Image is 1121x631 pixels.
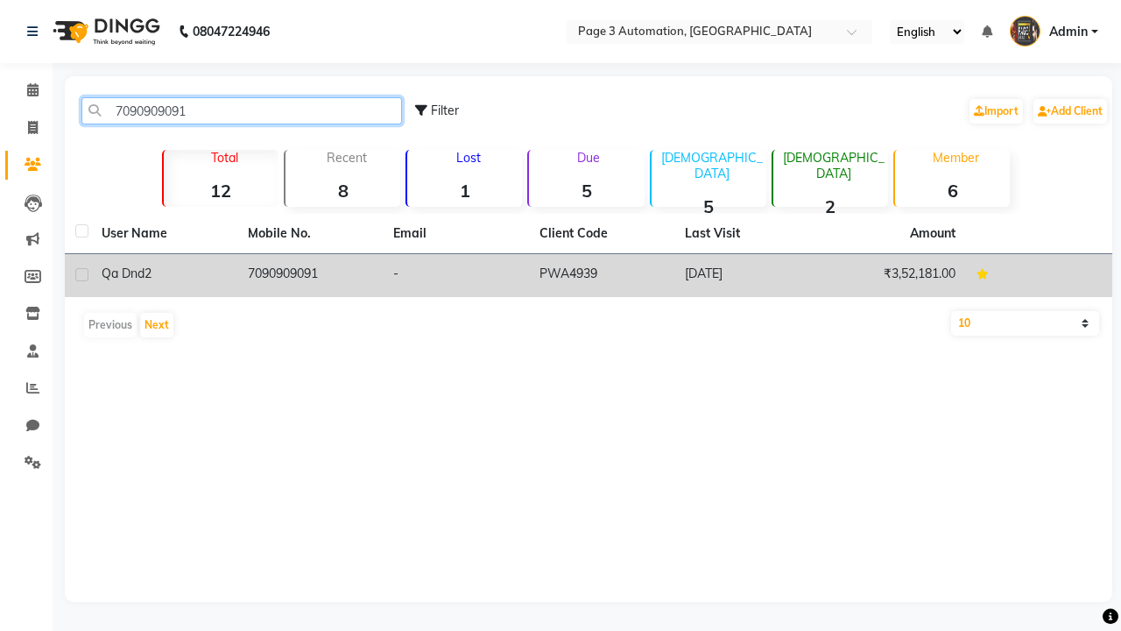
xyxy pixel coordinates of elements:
[286,180,400,202] strong: 8
[171,150,278,166] p: Total
[1010,16,1040,46] img: Admin
[414,150,522,166] p: Lost
[821,254,967,297] td: ₹3,52,181.00
[1049,23,1088,41] span: Admin
[529,214,675,254] th: Client Code
[529,180,644,202] strong: 5
[237,254,384,297] td: 7090909091
[652,195,766,217] strong: 5
[532,150,644,166] p: Due
[1033,99,1107,124] a: Add Client
[383,214,529,254] th: Email
[902,150,1010,166] p: Member
[969,99,1023,124] a: Import
[674,254,821,297] td: [DATE]
[659,150,766,181] p: [DEMOGRAPHIC_DATA]
[773,195,888,217] strong: 2
[237,214,384,254] th: Mobile No.
[780,150,888,181] p: [DEMOGRAPHIC_DATA]
[407,180,522,202] strong: 1
[45,7,165,56] img: logo
[383,254,529,297] td: -
[140,313,173,337] button: Next
[102,266,152,281] span: Qa Dnd2
[193,7,270,56] b: 08047224946
[899,214,966,253] th: Amount
[674,214,821,254] th: Last Visit
[293,150,400,166] p: Recent
[81,97,402,124] input: Search by Name/Mobile/Email/Code
[164,180,278,202] strong: 12
[431,103,459,118] span: Filter
[895,180,1010,202] strong: 6
[91,214,237,254] th: User Name
[529,254,675,297] td: PWA4939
